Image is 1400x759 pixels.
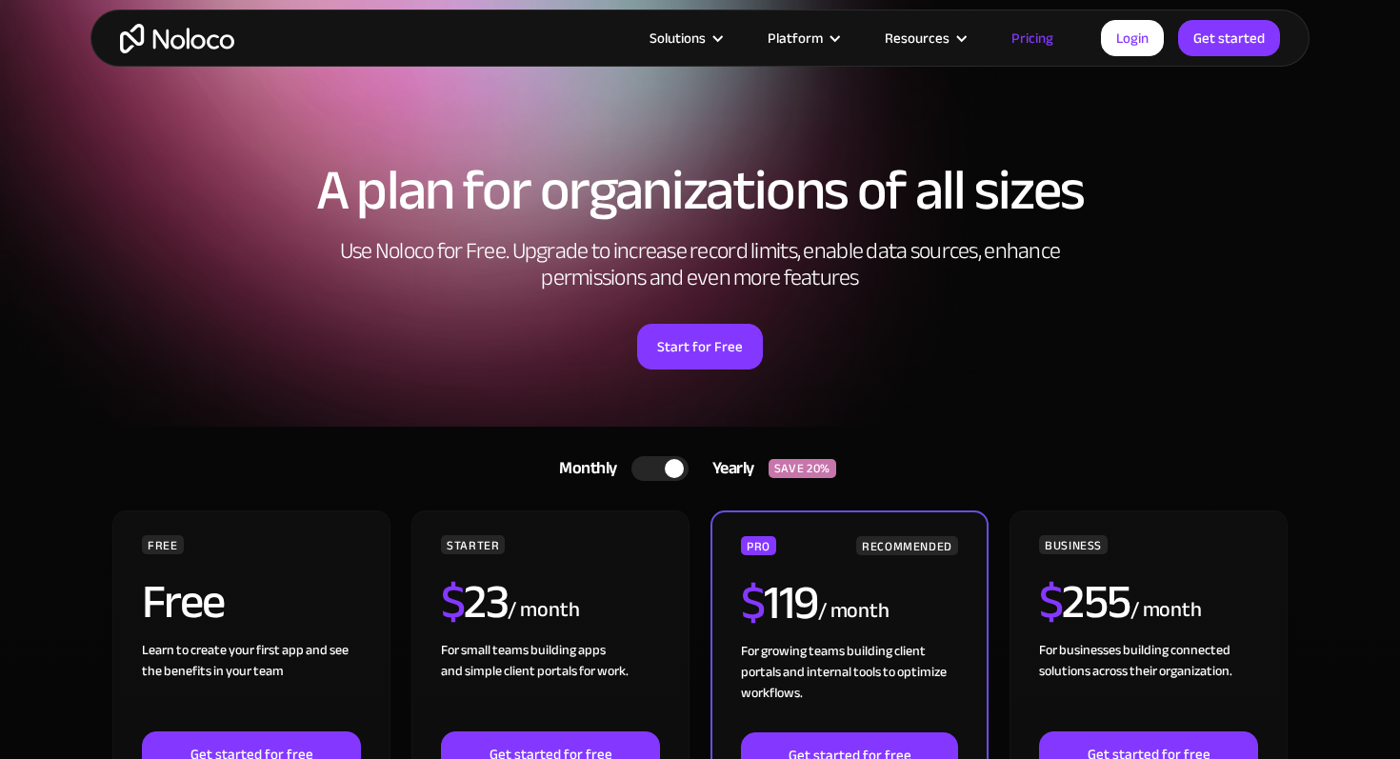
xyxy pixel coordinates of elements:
[818,596,890,627] div: / month
[988,26,1077,50] a: Pricing
[1039,578,1130,626] h2: 255
[1039,535,1108,554] div: BUSINESS
[319,238,1081,291] h2: Use Noloco for Free. Upgrade to increase record limits, enable data sources, enhance permissions ...
[120,24,234,53] a: home
[535,454,631,483] div: Monthly
[856,536,958,555] div: RECOMMENDED
[861,26,988,50] div: Resources
[768,26,823,50] div: Platform
[1178,20,1280,56] a: Get started
[441,557,465,647] span: $
[1039,640,1258,731] div: For businesses building connected solutions across their organization. ‍
[744,26,861,50] div: Platform
[741,558,765,648] span: $
[741,641,958,732] div: For growing teams building client portals and internal tools to optimize workflows.
[741,536,776,555] div: PRO
[508,595,579,626] div: / month
[110,162,1290,219] h1: A plan for organizations of all sizes
[1039,557,1063,647] span: $
[741,579,818,627] h2: 119
[142,578,225,626] h2: Free
[1130,595,1202,626] div: / month
[769,459,836,478] div: SAVE 20%
[650,26,706,50] div: Solutions
[142,535,184,554] div: FREE
[885,26,950,50] div: Resources
[441,535,505,554] div: STARTER
[637,324,763,370] a: Start for Free
[441,640,660,731] div: For small teams building apps and simple client portals for work. ‍
[1101,20,1164,56] a: Login
[689,454,769,483] div: Yearly
[441,578,509,626] h2: 23
[626,26,744,50] div: Solutions
[142,640,361,731] div: Learn to create your first app and see the benefits in your team ‍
